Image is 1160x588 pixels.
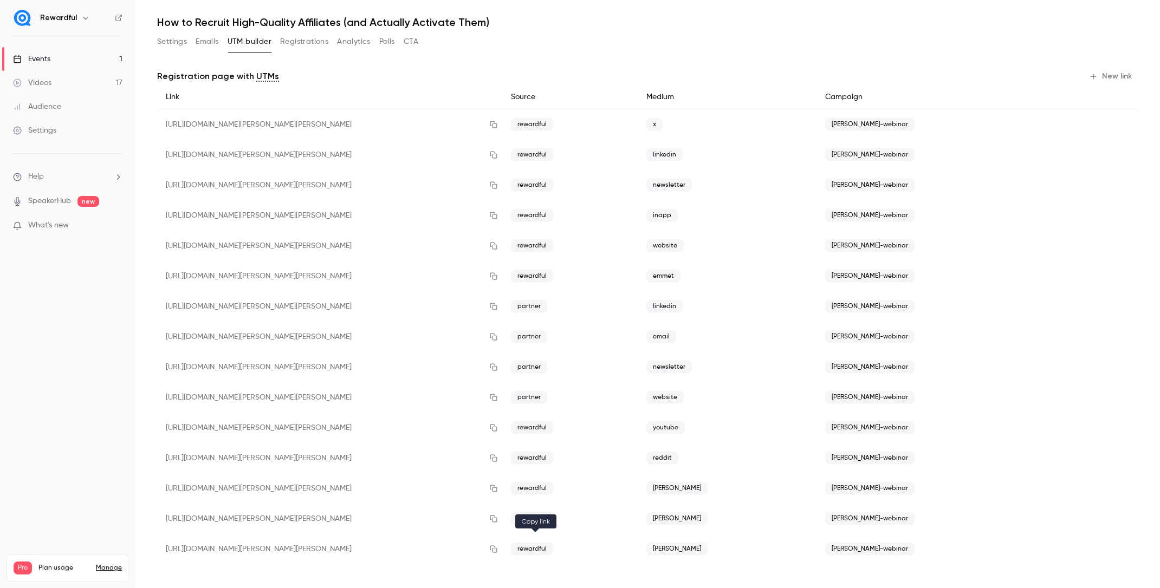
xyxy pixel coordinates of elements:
[646,482,708,495] span: [PERSON_NAME]
[109,221,122,231] iframe: Noticeable Trigger
[638,85,816,109] div: Medium
[256,70,279,83] a: UTMs
[646,330,676,343] span: email
[379,33,395,50] button: Polls
[28,195,71,207] a: SpeakerHub
[646,421,685,434] span: youtube
[825,118,915,131] span: [PERSON_NAME]-webinar
[511,452,553,465] span: rewardful
[96,564,122,572] a: Manage
[157,16,1138,29] h1: How to Recruit High-Quality Affiliates (and Actually Activate Them)
[646,179,692,192] span: newsletter
[825,482,915,495] span: [PERSON_NAME]-webinar
[13,101,61,112] div: Audience
[511,421,553,434] span: rewardful
[646,300,683,313] span: linkedin
[646,239,684,252] span: website
[157,261,502,291] div: [URL][DOMAIN_NAME][PERSON_NAME][PERSON_NAME]
[825,148,915,161] span: [PERSON_NAME]-webinar
[502,85,638,109] div: Source
[511,543,553,556] span: rewardful
[14,561,32,574] span: Pro
[28,220,69,231] span: What's new
[1085,68,1138,85] button: New link
[228,33,271,50] button: UTM builder
[825,421,915,434] span: [PERSON_NAME]-webinar
[511,482,553,495] span: rewardful
[157,322,502,352] div: [URL][DOMAIN_NAME][PERSON_NAME][PERSON_NAME]
[511,239,553,252] span: rewardful
[511,179,553,192] span: rewardful
[13,77,51,88] div: Videos
[511,209,553,222] span: rewardful
[825,391,915,404] span: [PERSON_NAME]-webinar
[40,12,77,23] h6: Rewardful
[825,239,915,252] span: [PERSON_NAME]-webinar
[157,413,502,443] div: [URL][DOMAIN_NAME][PERSON_NAME][PERSON_NAME]
[404,33,418,50] button: CTA
[13,54,50,64] div: Events
[337,33,371,50] button: Analytics
[280,33,328,50] button: Registrations
[825,330,915,343] span: [PERSON_NAME]-webinar
[157,140,502,170] div: [URL][DOMAIN_NAME][PERSON_NAME][PERSON_NAME]
[157,382,502,413] div: [URL][DOMAIN_NAME][PERSON_NAME][PERSON_NAME]
[196,33,218,50] button: Emails
[646,148,683,161] span: linkedin
[511,361,547,374] span: partner
[511,118,553,131] span: rewardful
[646,452,678,465] span: reddit
[825,512,915,525] span: [PERSON_NAME]-webinar
[646,270,681,283] span: emmet
[77,196,99,207] span: new
[646,543,708,556] span: [PERSON_NAME]
[157,504,502,534] div: [URL][DOMAIN_NAME][PERSON_NAME][PERSON_NAME]
[157,352,502,382] div: [URL][DOMAIN_NAME][PERSON_NAME][PERSON_NAME]
[511,512,553,525] span: rewardful
[646,118,663,131] span: x
[157,170,502,200] div: [URL][DOMAIN_NAME][PERSON_NAME][PERSON_NAME]
[157,33,187,50] button: Settings
[825,270,915,283] span: [PERSON_NAME]-webinar
[157,473,502,504] div: [URL][DOMAIN_NAME][PERSON_NAME][PERSON_NAME]
[157,70,279,83] p: Registration page with
[13,171,122,182] li: help-dropdown-opener
[825,300,915,313] span: [PERSON_NAME]-webinar
[646,209,678,222] span: inapp
[825,543,915,556] span: [PERSON_NAME]-webinar
[511,148,553,161] span: rewardful
[157,200,502,231] div: [URL][DOMAIN_NAME][PERSON_NAME][PERSON_NAME]
[646,512,708,525] span: [PERSON_NAME]
[825,179,915,192] span: [PERSON_NAME]-webinar
[157,231,502,261] div: [URL][DOMAIN_NAME][PERSON_NAME][PERSON_NAME]
[511,270,553,283] span: rewardful
[157,85,502,109] div: Link
[646,361,692,374] span: newsletter
[13,125,56,136] div: Settings
[157,534,502,564] div: [URL][DOMAIN_NAME][PERSON_NAME][PERSON_NAME]
[825,452,915,465] span: [PERSON_NAME]-webinar
[511,391,547,404] span: partner
[646,391,684,404] span: website
[14,9,31,27] img: Rewardful
[511,330,547,343] span: partner
[825,361,915,374] span: [PERSON_NAME]-webinar
[28,171,44,182] span: Help
[825,209,915,222] span: [PERSON_NAME]-webinar
[157,291,502,322] div: [URL][DOMAIN_NAME][PERSON_NAME][PERSON_NAME]
[816,85,1059,109] div: Campaign
[157,443,502,473] div: [URL][DOMAIN_NAME][PERSON_NAME][PERSON_NAME]
[38,564,89,572] span: Plan usage
[157,109,502,140] div: [URL][DOMAIN_NAME][PERSON_NAME][PERSON_NAME]
[511,300,547,313] span: partner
